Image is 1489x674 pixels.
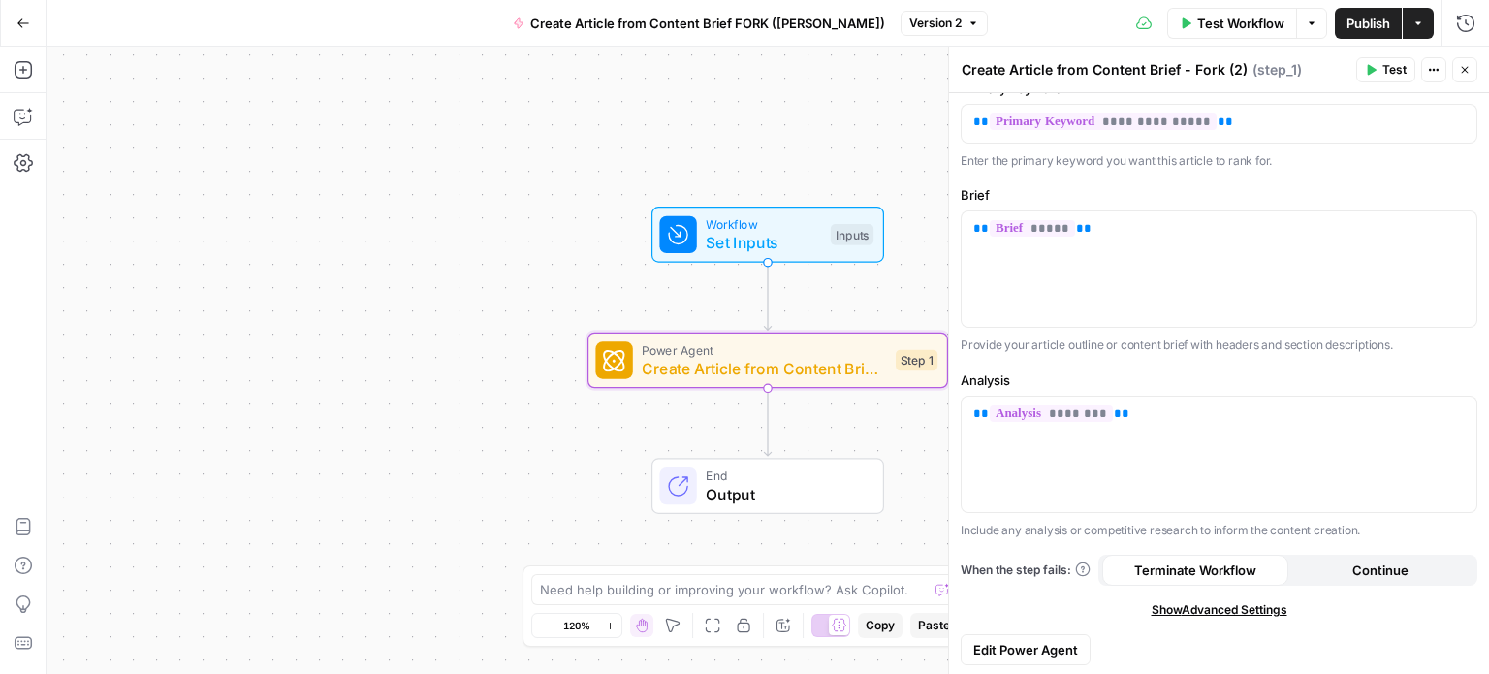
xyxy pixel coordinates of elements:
[587,458,948,514] div: EndOutput
[587,207,948,263] div: WorkflowSet InputsInputs
[961,370,1477,390] label: Analysis
[1197,14,1284,33] span: Test Workflow
[961,562,1091,579] a: When the step fails:
[764,262,771,330] g: Edge from start to step_1
[1352,561,1409,580] span: Continue
[1356,57,1415,82] button: Test
[901,11,988,36] button: Version 2
[961,151,1477,171] p: Enter the primary keyword you want this article to rank for.
[1252,60,1302,80] span: ( step_1 )
[909,15,962,32] span: Version 2
[910,613,958,638] button: Paste
[1152,601,1287,619] span: Show Advanced Settings
[961,185,1477,205] label: Brief
[1382,61,1407,79] span: Test
[501,8,897,39] button: Create Article from Content Brief FORK ([PERSON_NAME])
[961,336,1477,355] p: Provide your article outline or content brief with headers and section descriptions.
[1346,14,1390,33] span: Publish
[764,388,771,456] g: Edge from step_1 to end
[918,617,950,634] span: Paste
[706,483,864,506] span: Output
[706,466,864,485] span: End
[587,333,948,389] div: Power AgentCreate Article from Content Brief - Fork (2)Step 1
[642,340,886,359] span: Power Agent
[962,60,1248,80] textarea: Create Article from Content Brief - Fork (2)
[1167,8,1296,39] button: Test Workflow
[706,231,821,254] span: Set Inputs
[973,640,1078,659] span: Edit Power Agent
[961,634,1091,665] button: Edit Power Agent
[896,350,937,371] div: Step 1
[563,618,590,633] span: 120%
[866,617,895,634] span: Copy
[530,14,885,33] span: Create Article from Content Brief FORK ([PERSON_NAME])
[1134,561,1256,580] span: Terminate Workflow
[706,215,821,234] span: Workflow
[831,224,873,245] div: Inputs
[961,521,1477,540] p: Include any analysis or competitive research to inform the content creation.
[1288,555,1474,586] button: Continue
[642,357,886,380] span: Create Article from Content Brief - Fork (2)
[1335,8,1402,39] button: Publish
[858,613,903,638] button: Copy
